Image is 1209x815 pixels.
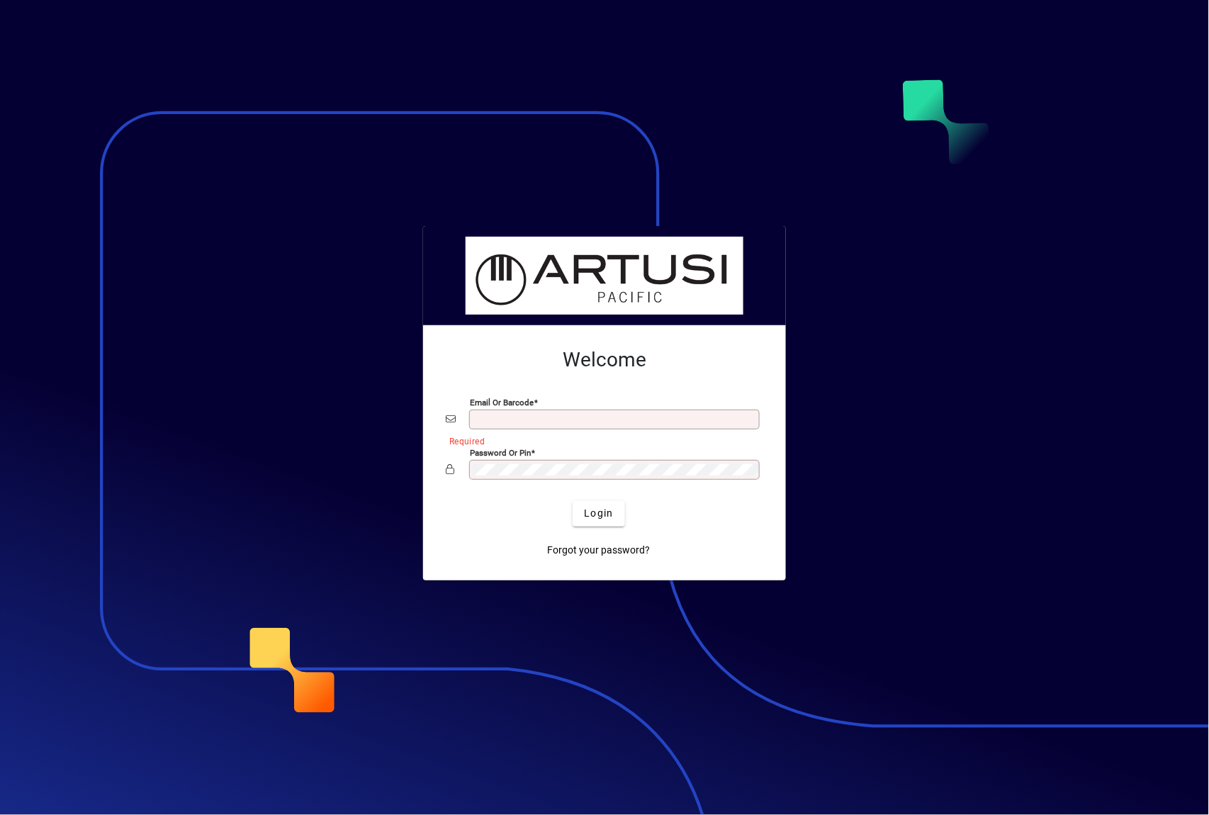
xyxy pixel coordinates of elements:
[548,543,651,558] span: Forgot your password?
[449,433,752,448] mat-error: Required
[584,506,613,521] span: Login
[542,538,656,563] a: Forgot your password?
[470,397,534,407] mat-label: Email or Barcode
[446,348,763,372] h2: Welcome
[470,447,531,457] mat-label: Password or Pin
[573,501,624,527] button: Login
